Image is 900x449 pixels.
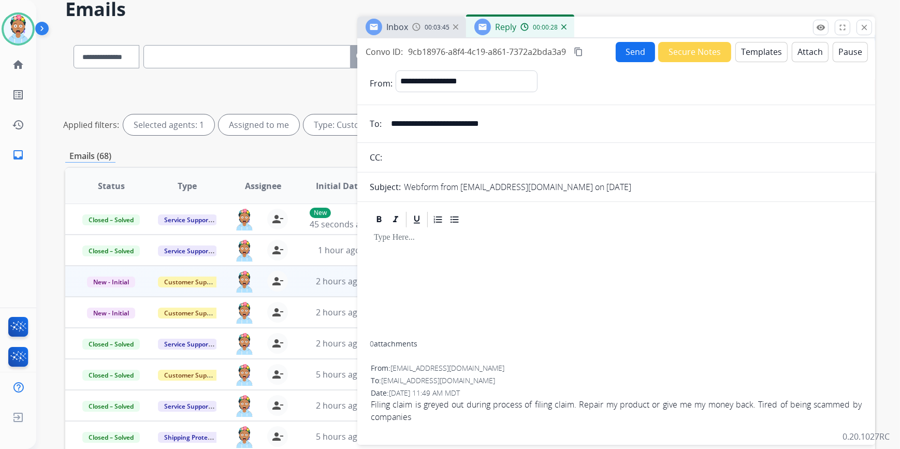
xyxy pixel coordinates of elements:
[371,212,387,227] div: Bold
[404,181,631,193] p: Webform from [EMAIL_ADDRESS][DOMAIN_NAME] on [DATE]
[234,364,255,386] img: agent-avatar
[389,388,460,398] span: [DATE] 11:49 AM MDT
[12,59,24,71] mat-icon: home
[234,302,255,324] img: agent-avatar
[430,212,446,227] div: Ordered List
[234,426,255,448] img: agent-avatar
[271,244,284,256] mat-icon: person_remove
[82,214,140,225] span: Closed – Solved
[12,119,24,131] mat-icon: history
[158,370,225,381] span: Customer Support
[316,307,362,318] span: 2 hours ago
[178,180,197,192] span: Type
[370,77,393,90] p: From:
[82,401,140,412] span: Closed – Solved
[98,180,125,192] span: Status
[158,277,225,287] span: Customer Support
[316,276,362,287] span: 2 hours ago
[816,23,825,32] mat-icon: remove_red_eye
[234,240,255,262] img: agent-avatar
[316,369,362,380] span: 5 hours ago
[792,42,829,62] button: Attach
[533,23,558,32] span: 00:00:28
[158,308,225,318] span: Customer Support
[82,339,140,350] span: Closed – Solved
[87,277,135,287] span: New - Initial
[318,244,360,256] span: 1 hour ago
[370,181,401,193] p: Subject:
[495,21,516,33] span: Reply
[158,245,217,256] span: Service Support
[271,337,284,350] mat-icon: person_remove
[371,398,862,423] span: Filing claim is greyed out during process of filing claim. Repair my product or give me my money ...
[425,23,449,32] span: 00:03:45
[843,430,890,443] p: 0.20.1027RC
[271,430,284,443] mat-icon: person_remove
[386,21,408,33] span: Inbox
[158,432,229,443] span: Shipping Protection
[303,114,434,135] div: Type: Customer Support
[316,180,362,192] span: Initial Date
[271,213,284,225] mat-icon: person_remove
[371,375,862,386] div: To:
[271,275,284,287] mat-icon: person_remove
[65,150,115,163] p: Emails (68)
[316,338,362,349] span: 2 hours ago
[82,432,140,443] span: Closed – Solved
[408,46,566,57] span: 9cb18976-a8f4-4c19-a861-7372a2bda3a9
[366,46,403,58] p: Convo ID:
[370,339,417,349] div: attachments
[371,388,862,398] div: Date:
[388,212,403,227] div: Italic
[234,271,255,293] img: agent-avatar
[234,395,255,417] img: agent-avatar
[370,118,382,130] p: To:
[381,375,495,385] span: [EMAIL_ADDRESS][DOMAIN_NAME]
[234,209,255,230] img: agent-avatar
[271,306,284,318] mat-icon: person_remove
[158,214,217,225] span: Service Support
[158,339,217,350] span: Service Support
[370,339,374,349] span: 0
[860,23,869,32] mat-icon: close
[447,212,462,227] div: Bullet List
[82,370,140,381] span: Closed – Solved
[838,23,847,32] mat-icon: fullscreen
[390,363,504,373] span: [EMAIL_ADDRESS][DOMAIN_NAME]
[158,401,217,412] span: Service Support
[574,47,583,56] mat-icon: content_copy
[4,15,33,44] img: avatar
[219,114,299,135] div: Assigned to me
[245,180,281,192] span: Assignee
[409,212,425,227] div: Underline
[316,400,362,411] span: 2 hours ago
[616,42,655,62] button: Send
[833,42,868,62] button: Pause
[271,368,284,381] mat-icon: person_remove
[271,399,284,412] mat-icon: person_remove
[12,149,24,161] mat-icon: inbox
[123,114,214,135] div: Selected agents: 1
[355,51,367,63] mat-icon: search
[63,119,119,131] p: Applied filters:
[316,431,362,442] span: 5 hours ago
[310,208,331,218] p: New
[658,42,731,62] button: Secure Notes
[234,333,255,355] img: agent-avatar
[12,89,24,101] mat-icon: list_alt
[735,42,788,62] button: Templates
[371,363,862,373] div: From:
[87,308,135,318] span: New - Initial
[370,151,382,164] p: CC:
[310,219,370,230] span: 45 seconds ago
[82,245,140,256] span: Closed – Solved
